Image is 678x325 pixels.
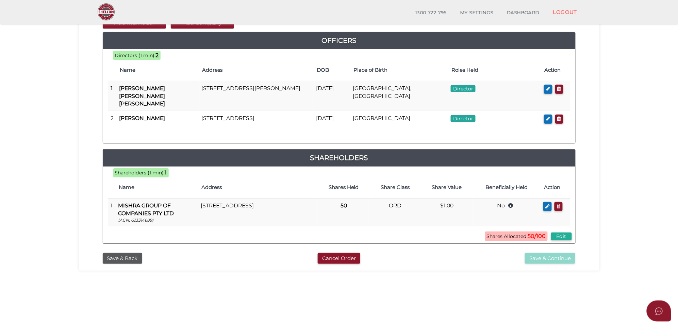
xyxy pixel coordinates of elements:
a: Shareholders [103,152,575,163]
h4: Share Value [425,185,469,190]
td: [DATE] [314,81,350,111]
td: 1 [108,81,117,111]
b: [PERSON_NAME] [PERSON_NAME] [PERSON_NAME] [119,85,165,107]
button: Open asap [647,301,671,322]
h4: Action [545,67,567,73]
button: Edit [551,233,572,240]
h4: Shares Held [321,185,366,190]
td: [STREET_ADDRESS][PERSON_NAME] [199,81,314,111]
span: Shares Allocated: [485,232,548,241]
td: [STREET_ADDRESS] [198,199,318,226]
button: Save & Continue [525,253,575,264]
td: 2 [108,111,117,127]
td: [STREET_ADDRESS] [199,111,314,127]
h4: Roles Held [451,67,538,73]
b: 2 [156,52,159,58]
span: Shareholders (1 min): [115,170,165,176]
span: Director [451,85,476,92]
span: Directors (1 min): [115,52,156,58]
a: LOGOUT [546,5,584,19]
button: Save & Back [103,253,142,264]
button: Cancel Order [318,253,360,264]
h4: Address [202,67,310,73]
h4: Name [119,185,195,190]
a: MY SETTINGS [453,6,500,20]
b: [PERSON_NAME] [119,115,165,121]
h4: Beneficially Held [476,185,537,190]
td: [GEOGRAPHIC_DATA] [350,111,448,127]
td: 1 [108,199,116,226]
h4: Address [201,185,314,190]
td: [DATE] [314,111,350,127]
td: $1.00 [421,199,473,226]
b: MISHRA GROUP OF COMPANIES PTY LTD [118,202,174,216]
h4: Name [120,67,195,73]
td: ORD [370,199,421,226]
a: DASHBOARD [500,6,546,20]
a: Officers [103,35,575,46]
span: Director [451,115,476,122]
b: 50/100 [528,233,546,239]
b: 50 [341,202,347,209]
td: [GEOGRAPHIC_DATA], [GEOGRAPHIC_DATA] [350,81,448,111]
p: (ACN: 623314689) [118,217,196,223]
h4: Share Class [373,185,418,190]
h4: DOB [317,67,347,73]
h4: Place of Birth [353,67,445,73]
h4: Action [544,185,566,190]
a: 1300 722 796 [409,6,453,20]
td: No [473,199,541,226]
b: 1 [165,169,167,176]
